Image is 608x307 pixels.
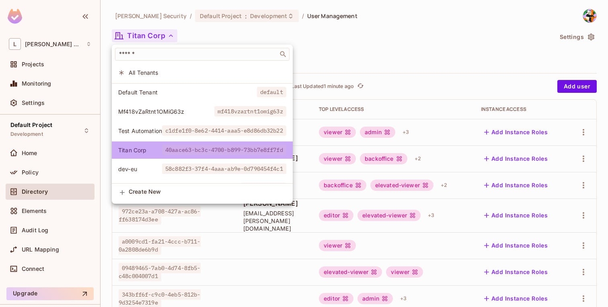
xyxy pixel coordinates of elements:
[162,125,286,136] span: c1dfe1f0-8e62-4414-aaa5-e8d86db32b22
[112,160,293,178] div: Show only users with a role in this tenant: dev-eu
[112,84,293,101] div: Show only users with a role in this tenant: Default Tenant
[112,141,293,159] div: Show only users with a role in this tenant: Titan Corp
[118,146,162,154] span: Titan Corp
[129,69,286,76] span: All Tenants
[112,122,293,139] div: Show only users with a role in this tenant: Test Automation
[240,183,286,193] span: 123456789012
[214,106,286,117] span: mf418vzartnt1omig63z
[118,88,257,96] span: Default Tenant
[257,87,286,97] span: default
[162,145,286,155] span: 40aace63-bc3c-4700-b899-73bb7e8ff7fd
[129,188,286,195] span: Create New
[118,165,162,173] span: dev-eu
[118,108,214,115] span: Mf418vZaRtnt1OMiG63z
[112,103,293,120] div: Show only users with a role in this tenant: Mf418vZaRtnt1OMiG63z
[112,180,293,197] div: Show only users with a role in this tenant: dev-eu-deprecated
[118,127,162,135] span: Test Automation
[162,164,286,174] span: 58c882f3-37f4-4aaa-ab9e-0d790454f4c1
